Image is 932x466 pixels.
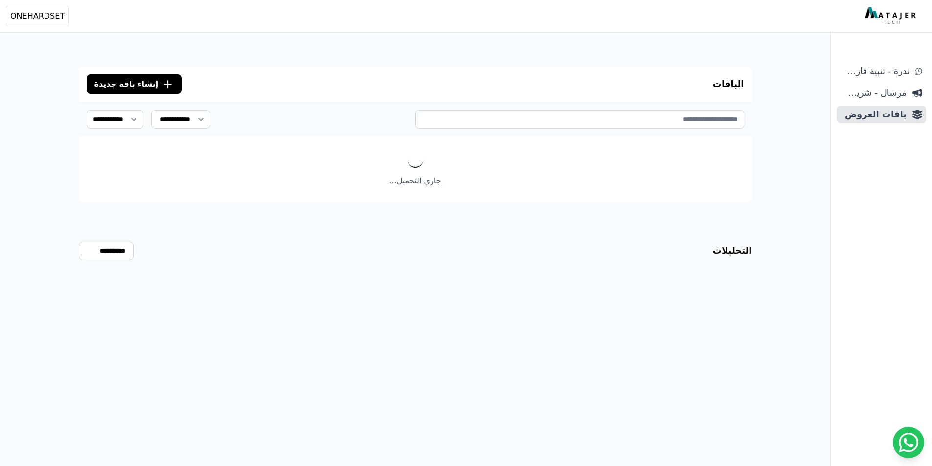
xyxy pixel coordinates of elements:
[6,6,69,26] button: ONEHARDSET
[841,108,907,121] span: باقات العروض
[841,86,907,100] span: مرسال - شريط دعاية
[713,244,752,258] h3: التحليلات
[713,77,744,91] h3: الباقات
[841,65,909,78] span: ندرة - تنبية قارب علي النفاذ
[87,74,182,94] button: إنشاء باقة جديدة
[94,78,159,90] span: إنشاء باقة جديدة
[10,10,65,22] span: ONEHARDSET
[79,175,752,187] p: جاري التحميل...
[837,84,926,102] a: مرسال - شريط دعاية
[865,7,918,25] img: MatajerTech Logo
[837,63,926,80] a: ندرة - تنبية قارب علي النفاذ
[837,106,926,123] a: باقات العروض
